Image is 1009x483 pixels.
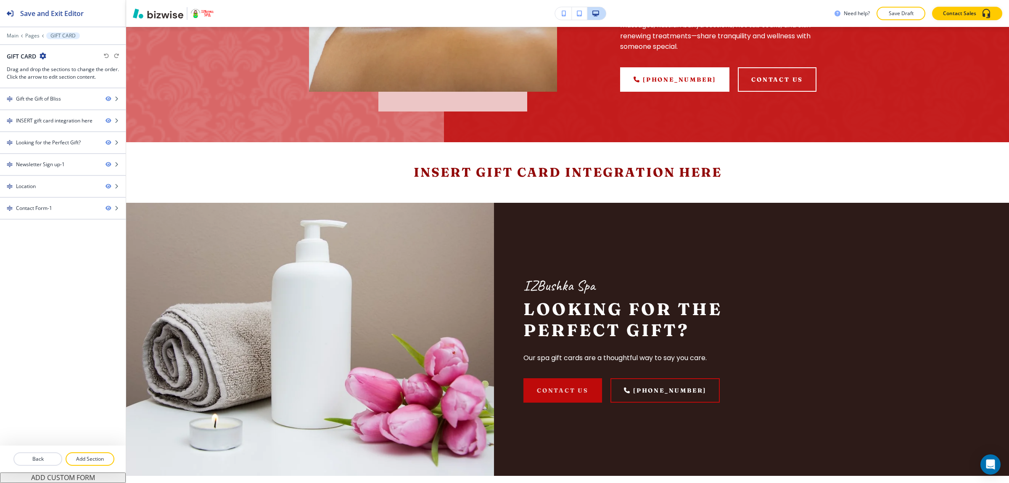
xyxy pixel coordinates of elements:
h2: Looking for the Perfect Gift? [523,298,780,340]
button: Contact Sales [932,7,1002,20]
button: CONTACT US [523,378,602,403]
p: Save Draft [887,10,914,17]
button: Save Draft [877,7,925,20]
button: Main [7,33,18,39]
div: Open Intercom Messenger [980,454,1001,475]
div: Location [16,183,36,190]
div: Gift the Gift of Bliss [16,95,61,103]
button: CONTACT US [738,67,816,92]
span: INSERT gift card integration here [414,165,722,180]
h3: Need help? [844,10,870,17]
p: Add Section [66,455,114,463]
h3: Drag and drop the sections to change the order. Click the arrow to edit section content. [7,66,119,81]
a: [PHONE_NUMBER] [610,378,720,403]
img: Bizwise Logo [133,8,183,19]
p: IZBushka Spa [523,276,780,295]
img: Drag [7,118,13,124]
button: GIFT CARD [46,32,80,39]
div: Contact Form-1 [16,204,52,212]
a: [PHONE_NUMBER] [620,67,729,92]
p: Back [14,455,61,463]
h2: Save and Exit Editor [20,8,84,19]
button: Add Section [66,452,114,466]
img: Drag [7,205,13,211]
img: Drag [7,140,13,146]
img: Drag [7,183,13,189]
p: GIFT CARD [50,33,76,39]
button: Back [13,452,62,466]
div: Looking for the Perfect Gift? [16,139,81,146]
img: Your Logo [191,9,214,18]
div: INSERT gift card integration here [16,117,92,125]
div: Newsletter Sign up-1 [16,161,65,168]
button: Pages [25,33,40,39]
img: Drag [7,96,13,102]
h2: GIFT CARD [7,52,36,61]
img: Drag [7,162,13,167]
p: Send relaxation directly to inbox or doorstep. Redeemable for massages, Russian banya sessions, h... [620,9,826,52]
p: Our spa gift cards are a thoughtful way to say you care. [523,352,780,363]
p: Contact Sales [943,10,976,17]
